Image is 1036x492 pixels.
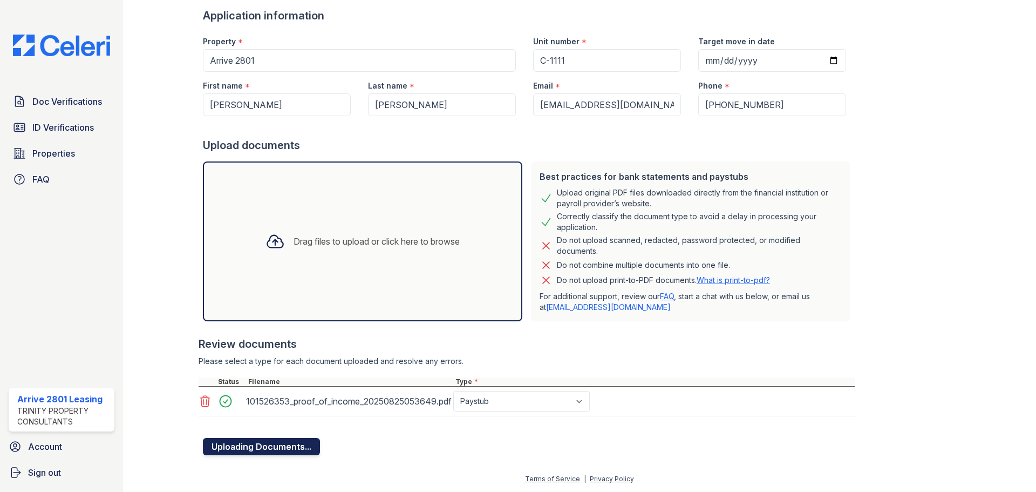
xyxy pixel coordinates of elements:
[525,475,580,483] a: Terms of Service
[546,302,671,312] a: [EMAIL_ADDRESS][DOMAIN_NAME]
[199,356,855,367] div: Please select a type for each document uploaded and resolve any errors.
[557,275,770,286] p: Do not upload print-to-PDF documents.
[368,80,407,91] label: Last name
[9,143,114,164] a: Properties
[9,117,114,138] a: ID Verifications
[533,80,553,91] label: Email
[557,259,730,272] div: Do not combine multiple documents into one file.
[203,8,855,23] div: Application information
[203,438,320,455] button: Uploading Documents...
[4,462,119,483] a: Sign out
[246,378,453,386] div: Filename
[540,291,842,313] p: For additional support, review our , start a chat with us below, or email us at
[28,440,62,453] span: Account
[557,235,842,257] div: Do not upload scanned, redacted, password protected, or modified documents.
[557,187,842,209] div: Upload original PDF files downloaded directly from the financial institution or payroll provider’...
[32,121,94,134] span: ID Verifications
[216,378,246,386] div: Status
[9,169,114,190] a: FAQ
[32,95,102,108] span: Doc Verifications
[698,36,775,47] label: Target move in date
[590,475,634,483] a: Privacy Policy
[660,292,674,301] a: FAQ
[453,378,855,386] div: Type
[540,170,842,183] div: Best practices for bank statements and paystubs
[4,436,119,457] a: Account
[28,466,61,479] span: Sign out
[9,91,114,112] a: Doc Verifications
[32,147,75,160] span: Properties
[294,235,460,248] div: Drag files to upload or click here to browse
[246,393,449,410] div: 101526353_proof_of_income_20250825053649.pdf
[203,80,243,91] label: First name
[17,406,110,427] div: Trinity Property Consultants
[32,173,50,186] span: FAQ
[203,36,236,47] label: Property
[4,35,119,56] img: CE_Logo_Blue-a8612792a0a2168367f1c8372b55b34899dd931a85d93a1a3d3e32e68fde9ad4.png
[698,80,723,91] label: Phone
[697,275,770,285] a: What is print-to-pdf?
[17,393,110,406] div: Arrive 2801 Leasing
[557,211,842,233] div: Correctly classify the document type to avoid a delay in processing your application.
[199,336,855,352] div: Review documents
[203,138,855,153] div: Upload documents
[533,36,580,47] label: Unit number
[584,475,586,483] div: |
